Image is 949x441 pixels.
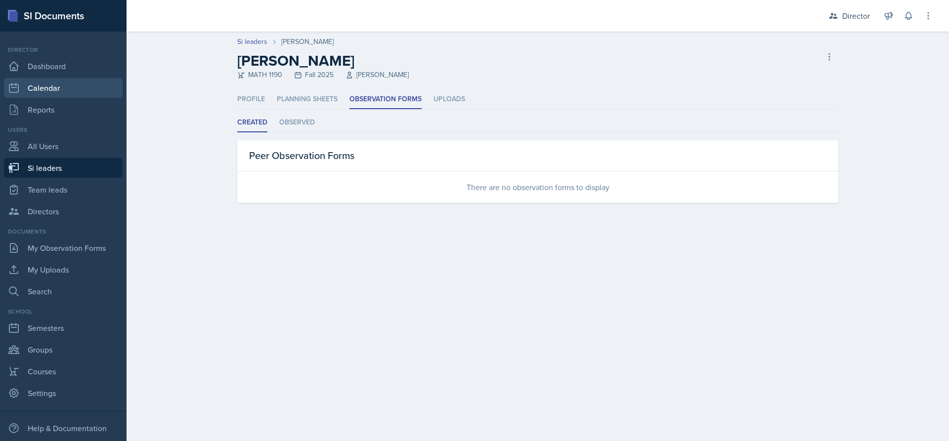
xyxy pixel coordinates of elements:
[4,201,123,221] a: Directors
[349,90,422,109] li: Observation Forms
[4,318,123,338] a: Semesters
[237,52,409,70] h2: [PERSON_NAME]
[4,78,123,98] a: Calendar
[433,90,465,109] li: Uploads
[4,361,123,381] a: Courses
[4,238,123,258] a: My Observation Forms
[4,227,123,236] div: Documents
[281,37,334,47] div: [PERSON_NAME]
[237,90,265,109] li: Profile
[4,281,123,301] a: Search
[237,37,267,47] a: Si leaders
[4,383,123,403] a: Settings
[4,307,123,316] div: School
[4,158,123,178] a: Si leaders
[4,45,123,54] div: Director
[237,113,267,132] li: Created
[4,136,123,156] a: All Users
[279,113,315,132] li: Observed
[4,100,123,120] a: Reports
[4,340,123,360] a: Groups
[4,418,123,438] div: Help & Documentation
[4,180,123,200] a: Team leads
[277,90,338,109] li: Planning Sheets
[4,56,123,76] a: Dashboard
[237,171,838,203] div: There are no observation forms to display
[842,10,870,22] div: Director
[4,125,123,134] div: Users
[237,140,838,171] div: Peer Observation Forms
[237,70,409,80] div: MATH 1190 Fall 2025 [PERSON_NAME]
[4,260,123,280] a: My Uploads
